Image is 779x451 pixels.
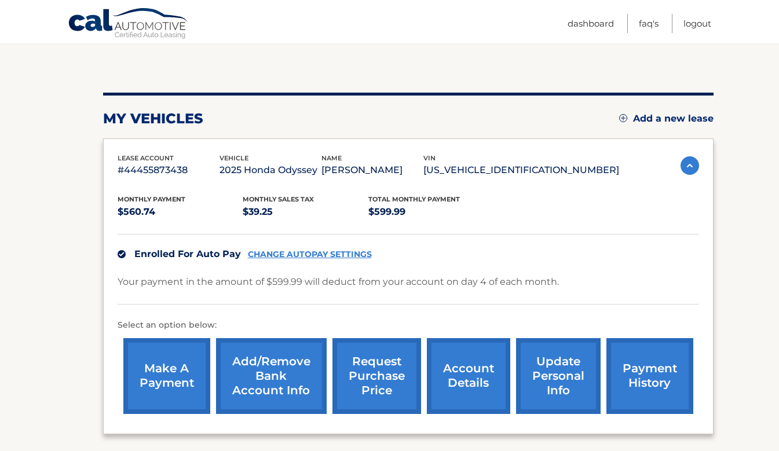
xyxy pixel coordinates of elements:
[68,8,189,41] a: Cal Automotive
[243,195,314,203] span: Monthly sales Tax
[134,248,241,259] span: Enrolled For Auto Pay
[516,338,601,414] a: update personal info
[220,162,321,178] p: 2025 Honda Odyssey
[103,110,203,127] h2: my vehicles
[619,113,714,124] a: Add a new lease
[118,195,185,203] span: Monthly Payment
[368,204,494,220] p: $599.99
[118,250,126,258] img: check.svg
[321,154,342,162] span: name
[606,338,693,414] a: payment history
[118,274,559,290] p: Your payment in the amount of $599.99 will deduct from your account on day 4 of each month.
[681,156,699,175] img: accordion-active.svg
[248,250,372,259] a: CHANGE AUTOPAY SETTINGS
[118,162,220,178] p: #44455873438
[243,204,368,220] p: $39.25
[118,154,174,162] span: lease account
[683,14,711,33] a: Logout
[423,162,619,178] p: [US_VEHICLE_IDENTIFICATION_NUMBER]
[220,154,248,162] span: vehicle
[321,162,423,178] p: [PERSON_NAME]
[332,338,421,414] a: request purchase price
[427,338,510,414] a: account details
[568,14,614,33] a: Dashboard
[639,14,659,33] a: FAQ's
[368,195,460,203] span: Total Monthly Payment
[118,204,243,220] p: $560.74
[423,154,436,162] span: vin
[118,318,699,332] p: Select an option below:
[123,338,210,414] a: make a payment
[619,114,627,122] img: add.svg
[216,338,327,414] a: Add/Remove bank account info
